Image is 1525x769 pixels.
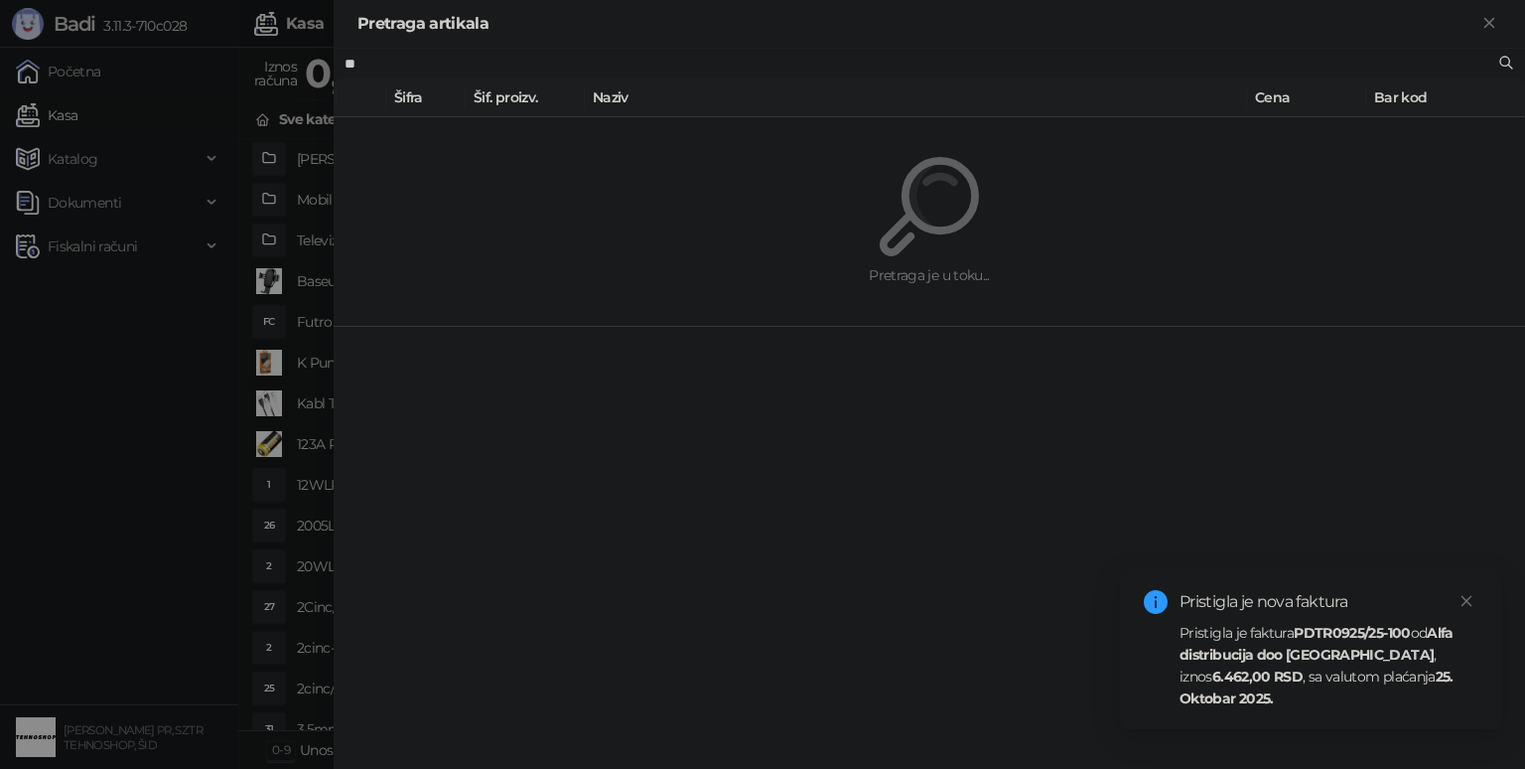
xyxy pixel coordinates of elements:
strong: 6.462,00 RSD [1212,668,1303,686]
strong: PDTR0925/25-100 [1294,624,1410,642]
strong: 25. Oktobar 2025. [1179,668,1454,707]
th: Cena [1247,78,1366,117]
div: Pretraga artikala [357,12,1477,36]
div: Pristigla je nova faktura [1179,590,1477,614]
th: Bar kod [1366,78,1525,117]
th: Naziv [585,78,1247,117]
span: info-circle [1144,590,1168,614]
div: Pristigla je faktura od , iznos , sa valutom plaćanja [1179,622,1477,709]
button: Zatvori [1477,12,1501,36]
div: Pretraga je u toku... [381,264,1477,286]
th: Šifra [386,78,466,117]
a: Close [1456,590,1477,612]
th: Šif. proizv. [466,78,585,117]
strong: Alfa distribucija doo [GEOGRAPHIC_DATA] [1179,624,1454,664]
span: close [1459,594,1473,608]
